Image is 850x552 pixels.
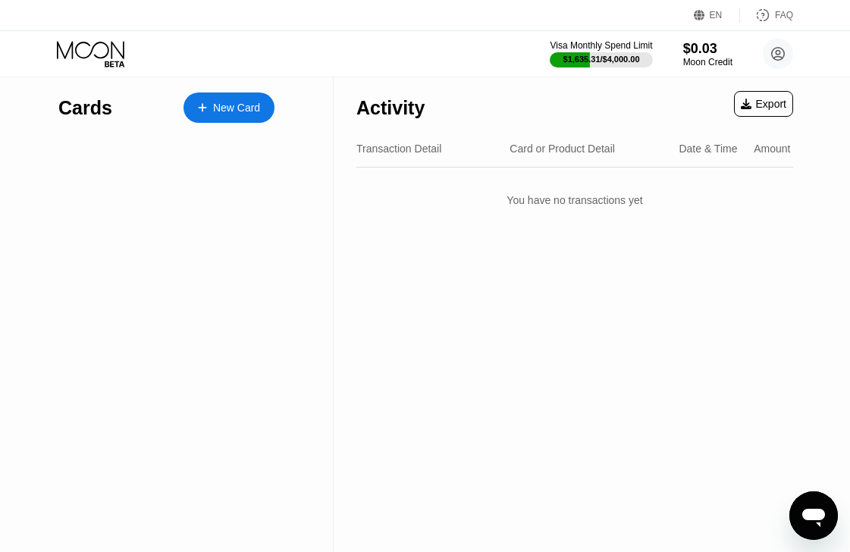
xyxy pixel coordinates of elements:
[775,10,793,20] div: FAQ
[356,143,441,155] div: Transaction Detail
[550,40,652,67] div: Visa Monthly Spend Limit$1,635.31/$4,000.00
[789,491,838,540] iframe: Кнопка запуска окна обмена сообщениями
[58,97,112,119] div: Cards
[683,57,732,67] div: Moon Credit
[356,97,425,119] div: Activity
[683,41,732,67] div: $0.03Moon Credit
[683,41,732,57] div: $0.03
[356,179,793,221] div: You have no transactions yet
[550,40,652,51] div: Visa Monthly Spend Limit
[510,143,615,155] div: Card or Product Detail
[740,8,793,23] div: FAQ
[710,10,723,20] div: EN
[213,102,260,114] div: New Card
[694,8,740,23] div: EN
[679,143,737,155] div: Date & Time
[734,91,793,117] div: Export
[183,93,274,123] div: New Card
[563,55,640,64] div: $1,635.31 / $4,000.00
[741,98,786,110] div: Export
[754,143,790,155] div: Amount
